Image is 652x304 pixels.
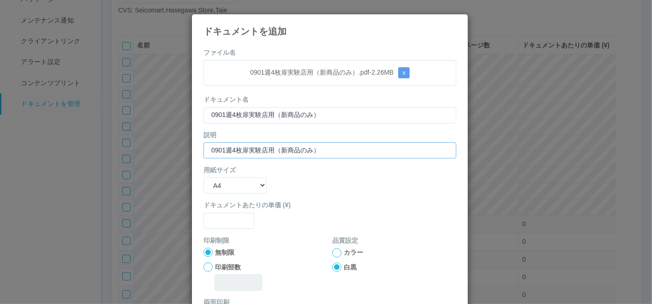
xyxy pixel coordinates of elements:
[203,165,236,175] label: 用紙サイズ
[203,130,216,140] label: 説明
[215,248,234,257] label: 無制限
[203,200,456,210] label: ドキュメントあたりの単価 (¥)
[398,67,410,78] button: x
[203,48,236,58] label: ファイル名
[344,248,363,257] label: カラー
[203,95,249,105] label: ドキュメント名
[332,236,358,246] label: 品質設定
[344,263,357,272] label: 白黒
[215,263,241,272] label: 印刷部数
[211,67,449,78] p: 0901週4枚扉実験店用（新商品のみ）.pdf - 2.26 MB
[203,26,456,36] h4: ドキュメントを追加
[203,236,229,246] label: 印刷制限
